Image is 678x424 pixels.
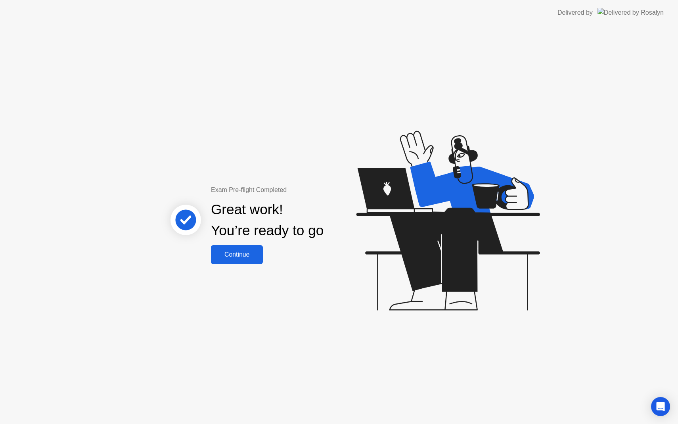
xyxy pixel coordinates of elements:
[211,199,324,241] div: Great work! You’re ready to go
[213,251,260,258] div: Continue
[211,245,263,264] button: Continue
[598,8,664,17] img: Delivered by Rosalyn
[557,8,593,17] div: Delivered by
[651,397,670,416] div: Open Intercom Messenger
[211,185,375,195] div: Exam Pre-flight Completed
